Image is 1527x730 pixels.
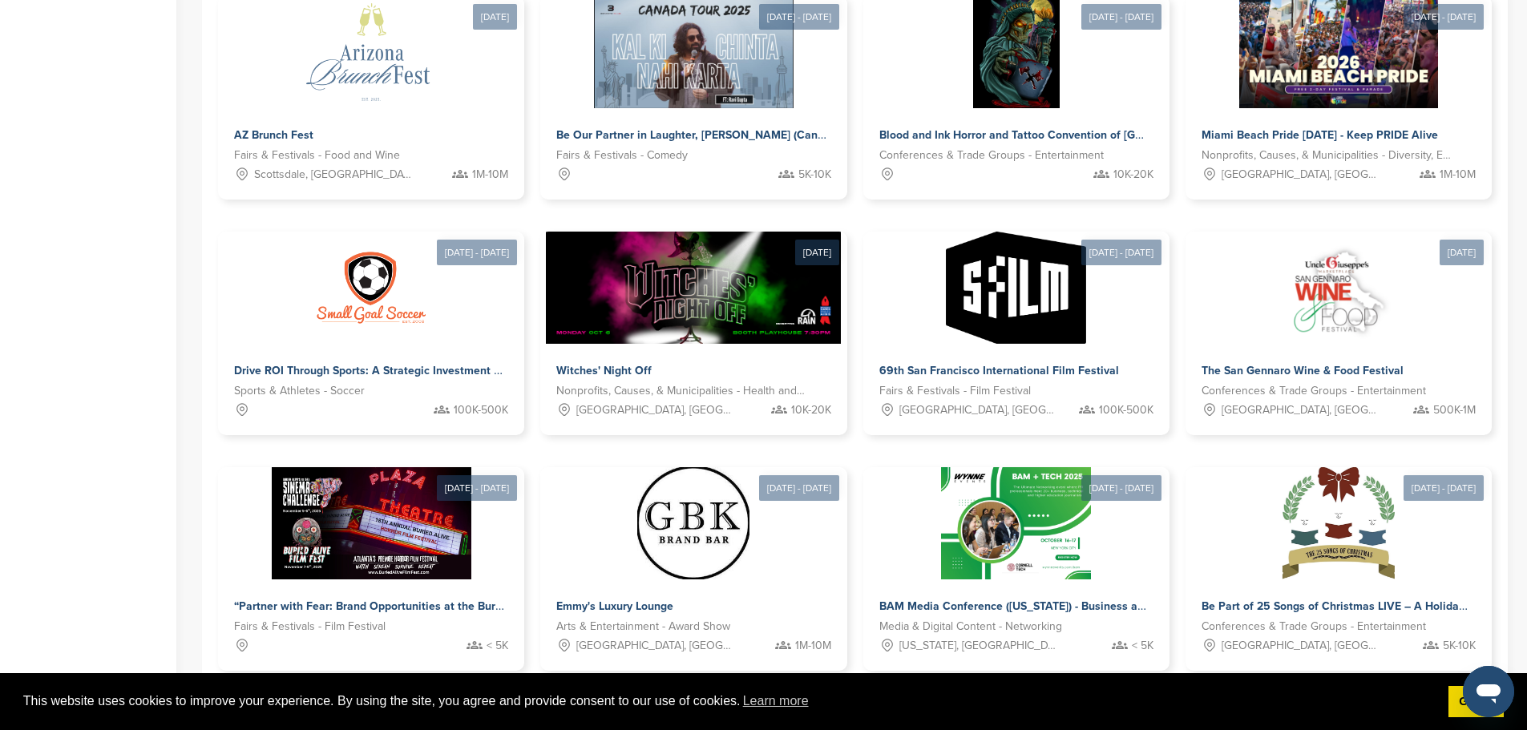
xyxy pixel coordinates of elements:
[1283,467,1395,579] img: Sponsorpitch &
[556,147,688,164] span: Fairs & Festivals - Comedy
[556,128,896,142] span: Be Our Partner in Laughter, [PERSON_NAME] (Canada Tour 2025)
[437,475,517,501] div: [DATE] - [DATE]
[1222,401,1380,419] span: [GEOGRAPHIC_DATA], [GEOGRAPHIC_DATA]
[546,232,841,344] img: Sponsorpitch &
[759,4,839,30] div: [DATE] - [DATE]
[218,206,524,435] a: [DATE] - [DATE] Sponsorpitch & Drive ROI Through Sports: A Strategic Investment Opportunity Sport...
[556,364,652,377] span: Witches' Night Off
[879,599,1238,613] span: BAM Media Conference ([US_STATE]) - Business and Technical Media
[556,599,673,613] span: Emmy's Luxury Lounge
[1404,4,1484,30] div: [DATE] - [DATE]
[1202,364,1404,377] span: The San Gennaro Wine & Food Festival
[254,166,412,184] span: Scottsdale, [GEOGRAPHIC_DATA]
[234,147,400,164] span: Fairs & Festivals - Food and Wine
[540,442,846,671] a: [DATE] - [DATE] Sponsorpitch & Emmy's Luxury Lounge Arts & Entertainment - Award Show [GEOGRAPHIC...
[576,637,734,655] span: [GEOGRAPHIC_DATA], [GEOGRAPHIC_DATA]
[1276,232,1402,344] img: Sponsorpitch &
[1081,4,1161,30] div: [DATE] - [DATE]
[798,166,831,184] span: 5K-10K
[1202,382,1426,400] span: Conferences & Trade Groups - Entertainment
[879,364,1119,377] span: 69th San Francisco International Film Festival
[946,232,1086,344] img: Sponsorpitch &
[540,206,846,435] a: [DATE] Sponsorpitch & Witches' Night Off Nonprofits, Causes, & Municipalities - Health and Wellne...
[1440,240,1484,265] div: [DATE]
[234,364,555,377] span: Drive ROI Through Sports: A Strategic Investment Opportunity
[472,166,508,184] span: 1M-10M
[1222,166,1380,184] span: [GEOGRAPHIC_DATA], [GEOGRAPHIC_DATA]
[1081,240,1161,265] div: [DATE] - [DATE]
[1132,637,1153,655] span: < 5K
[795,240,839,265] div: [DATE]
[315,232,427,344] img: Sponsorpitch &
[899,637,1057,655] span: [US_STATE], [GEOGRAPHIC_DATA]
[1440,166,1476,184] span: 1M-10M
[1222,637,1380,655] span: [GEOGRAPHIC_DATA], [GEOGRAPHIC_DATA]
[487,637,508,655] span: < 5K
[879,147,1104,164] span: Conferences & Trade Groups - Entertainment
[741,689,811,713] a: learn more about cookies
[1443,637,1476,655] span: 5K-10K
[1099,401,1153,419] span: 100K-500K
[1081,475,1161,501] div: [DATE] - [DATE]
[23,689,1436,713] span: This website uses cookies to improve your experience. By using the site, you agree and provide co...
[795,637,831,655] span: 1M-10M
[473,4,517,30] div: [DATE]
[863,206,1169,435] a: [DATE] - [DATE] Sponsorpitch & 69th San Francisco International Film Festival Fairs & Festivals -...
[1202,618,1426,635] span: Conferences & Trade Groups - Entertainment
[879,618,1062,635] span: Media & Digital Content - Networking
[1186,442,1492,671] a: [DATE] - [DATE] Sponsorpitch & Be Part of 25 Songs of Christmas LIVE – A Holiday Experience That ...
[791,401,831,419] span: 10K-20K
[1404,475,1484,501] div: [DATE] - [DATE]
[879,382,1031,400] span: Fairs & Festivals - Film Festival
[1186,206,1492,435] a: [DATE] Sponsorpitch & The San Gennaro Wine & Food Festival Conferences & Trade Groups - Entertain...
[1113,166,1153,184] span: 10K-20K
[437,240,517,265] div: [DATE] - [DATE]
[1202,128,1438,142] span: Miami Beach Pride [DATE] - Keep PRIDE Alive
[1463,666,1514,717] iframe: Button to launch messaging window
[863,442,1169,671] a: [DATE] - [DATE] Sponsorpitch & BAM Media Conference ([US_STATE]) - Business and Technical Media M...
[454,401,508,419] span: 100K-500K
[879,128,1291,142] span: Blood and Ink Horror and Tattoo Convention of [GEOGRAPHIC_DATA] Fall 2025
[556,618,730,635] span: Arts & Entertainment - Award Show
[218,442,524,671] a: [DATE] - [DATE] Sponsorpitch & “Partner with Fear: Brand Opportunities at the Buried Alive Film F...
[1448,686,1504,718] a: dismiss cookie message
[556,382,806,400] span: Nonprofits, Causes, & Municipalities - Health and Wellness
[234,382,365,400] span: Sports & Athletes - Soccer
[234,128,313,142] span: AZ Brunch Fest
[234,618,386,635] span: Fairs & Festivals - Film Festival
[941,467,1091,579] img: Sponsorpitch &
[1202,147,1452,164] span: Nonprofits, Causes, & Municipalities - Diversity, Equity and Inclusion
[637,467,749,579] img: Sponsorpitch &
[576,401,734,419] span: [GEOGRAPHIC_DATA], [GEOGRAPHIC_DATA]
[234,599,616,613] span: “Partner with Fear: Brand Opportunities at the Buried Alive Film Festival”
[1433,401,1476,419] span: 500K-1M
[272,467,471,579] img: Sponsorpitch &
[759,475,839,501] div: [DATE] - [DATE]
[899,401,1057,419] span: [GEOGRAPHIC_DATA], [GEOGRAPHIC_DATA]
